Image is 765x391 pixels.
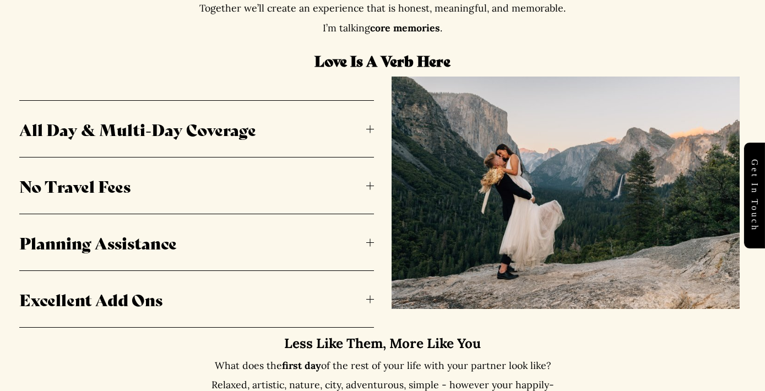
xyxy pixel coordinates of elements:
a: Get in touch [744,143,765,248]
strong: Love Is A Verb Here [314,50,451,70]
p: Together we’ll create an experience that is honest, meaningful, and memorable. [174,3,590,13]
p: I’m talking . [174,23,590,33]
button: No Travel Fees [19,158,374,214]
strong: first day [282,359,321,372]
button: Planning Assistance [19,214,374,270]
span: No Travel Fees [19,174,366,197]
span: Planning Assistance [19,231,366,254]
span: All Day & Multi-Day Coverage [19,117,366,140]
strong: Less Like Them, More Like You [284,335,481,352]
strong: core memories [370,21,440,34]
button: Excellent Add Ons [19,271,374,327]
button: All Day & Multi-Day Coverage [19,101,374,157]
p: What does the of the rest of your life with your partner look like? [205,360,560,371]
span: Excellent Add Ons [19,287,366,311]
